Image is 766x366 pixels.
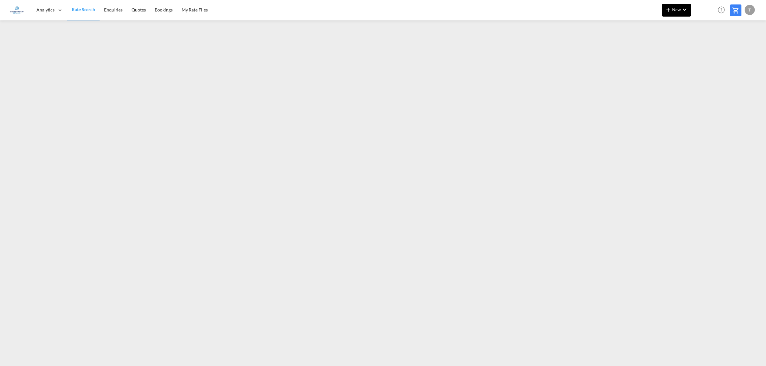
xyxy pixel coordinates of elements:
span: Analytics [36,7,55,13]
span: Bookings [155,7,173,12]
div: T [745,5,755,15]
md-icon: icon-chevron-down [681,6,688,13]
img: 6a2c35f0b7c411ef99d84d375d6e7407.jpg [10,3,24,17]
md-icon: icon-plus 400-fg [665,6,672,13]
span: Quotes [131,7,146,12]
span: My Rate Files [182,7,208,12]
span: Help [716,4,727,15]
span: Rate Search [72,7,95,12]
span: New [665,7,688,12]
button: icon-plus 400-fgNewicon-chevron-down [662,4,691,17]
span: Enquiries [104,7,123,12]
div: Help [716,4,730,16]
